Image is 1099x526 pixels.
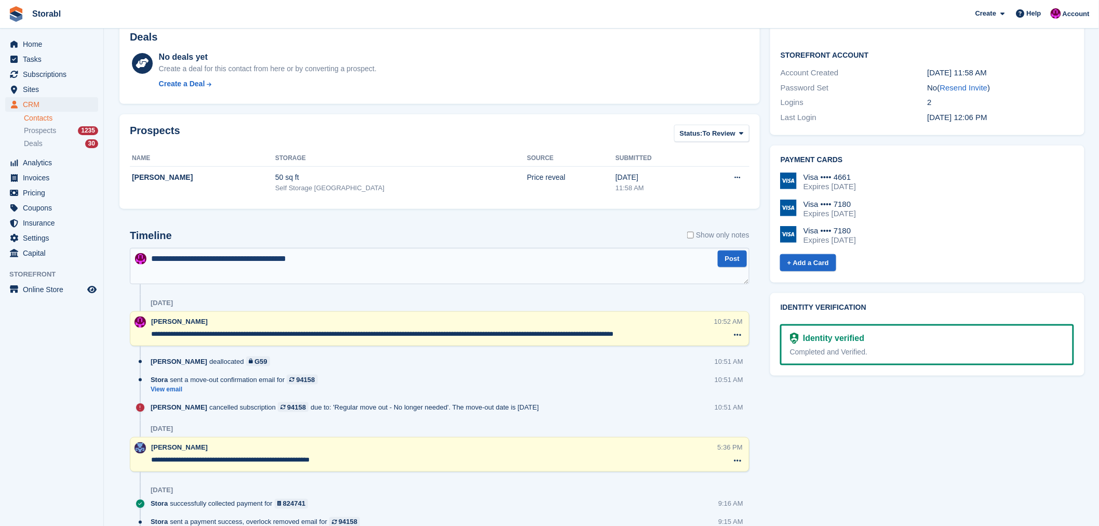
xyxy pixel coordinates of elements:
[799,332,864,345] div: Identity verified
[803,226,856,235] div: Visa •••• 7180
[975,8,996,19] span: Create
[151,318,208,325] span: [PERSON_NAME]
[151,299,173,307] div: [DATE]
[9,269,103,280] span: Storefront
[714,317,743,326] div: 10:52 AM
[687,230,749,241] label: Show only notes
[23,201,85,215] span: Coupons
[803,182,856,191] div: Expires [DATE]
[715,375,743,385] div: 10:51 AM
[940,83,988,92] a: Resend Invite
[781,67,928,79] div: Account Created
[151,375,323,385] div: sent a move-out confirmation email for
[803,209,856,218] div: Expires [DATE]
[703,128,735,139] span: To Review
[24,113,98,123] a: Contacts
[780,226,797,243] img: Visa Logo
[275,183,527,193] div: Self Storage [GEOGRAPHIC_DATA]
[85,139,98,148] div: 30
[151,499,168,509] span: Stora
[23,231,85,245] span: Settings
[5,282,98,297] a: menu
[135,317,146,328] img: Helen Morton
[130,230,172,242] h2: Timeline
[790,347,1064,358] div: Completed and Verified.
[275,150,527,167] th: Storage
[781,112,928,124] div: Last Login
[135,253,146,265] img: Helen Morton
[24,125,98,136] a: Prospects 1235
[159,63,377,74] div: Create a deal for this contact from here or by converting a prospect.
[527,172,615,183] div: Price reveal
[718,251,747,268] button: Post
[928,82,1075,94] div: No
[790,333,799,344] img: Identity Verification Ready
[24,138,98,149] a: Deals 30
[5,231,98,245] a: menu
[803,173,856,182] div: Visa •••• 4661
[159,51,377,63] div: No deals yet
[781,49,1074,60] h2: Storefront Account
[159,78,205,89] div: Create a Deal
[275,172,527,183] div: 50 sq ft
[296,375,315,385] div: 94158
[5,186,98,200] a: menu
[23,52,85,67] span: Tasks
[718,499,743,509] div: 9:16 AM
[687,230,694,241] input: Show only notes
[803,200,856,209] div: Visa •••• 7180
[781,97,928,109] div: Logins
[151,425,173,433] div: [DATE]
[5,37,98,51] a: menu
[151,357,275,366] div: deallocated
[5,216,98,230] a: menu
[275,499,309,509] a: 824741
[5,82,98,97] a: menu
[254,357,267,366] div: G59
[937,83,990,92] span: ( )
[151,385,323,394] a: View email
[151,402,544,412] div: cancelled subscription due to: 'Regular move out - No longer needed'. The move-out date is [DATE]
[151,357,207,366] span: [PERSON_NAME]
[781,304,1074,312] h2: Identity verification
[132,172,275,183] div: [PERSON_NAME]
[5,170,98,185] a: menu
[615,150,699,167] th: Submitted
[86,283,98,296] a: Preview store
[151,402,207,412] span: [PERSON_NAME]
[1051,8,1061,19] img: Helen Morton
[23,82,85,97] span: Sites
[28,5,65,22] a: Storabl
[928,67,1075,79] div: [DATE] 11:58 AM
[151,443,208,451] span: [PERSON_NAME]
[803,235,856,245] div: Expires [DATE]
[23,186,85,200] span: Pricing
[283,499,305,509] div: 824741
[159,78,377,89] a: Create a Deal
[23,282,85,297] span: Online Store
[151,375,168,385] span: Stora
[780,200,797,216] img: Visa Logo
[928,97,1075,109] div: 2
[23,216,85,230] span: Insurance
[928,113,988,122] time: 2025-07-06 11:06:57 UTC
[5,246,98,260] a: menu
[781,82,928,94] div: Password Set
[680,128,703,139] span: Status:
[287,375,317,385] a: 94158
[23,97,85,112] span: CRM
[674,125,749,142] button: Status: To Review
[23,67,85,82] span: Subscriptions
[8,6,24,22] img: stora-icon-8386f47178a22dfd0bd8f6a31ec36ba5ce8667c1dd55bd0f319d3a0aa187defe.svg
[24,126,56,136] span: Prospects
[715,357,743,366] div: 10:51 AM
[615,183,699,193] div: 11:58 AM
[615,172,699,183] div: [DATE]
[718,442,743,452] div: 5:36 PM
[5,97,98,112] a: menu
[527,150,615,167] th: Source
[780,173,797,189] img: Visa Logo
[1027,8,1041,19] span: Help
[23,37,85,51] span: Home
[781,156,1074,164] h2: Payment cards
